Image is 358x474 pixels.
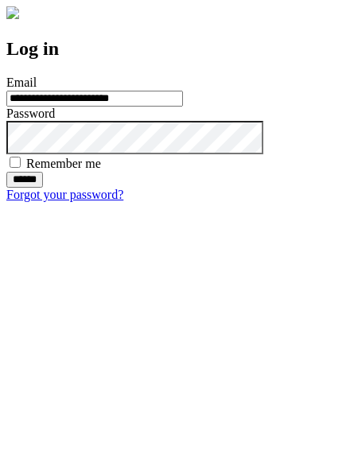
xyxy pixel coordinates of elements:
[6,6,19,19] img: logo-4e3dc11c47720685a147b03b5a06dd966a58ff35d612b21f08c02c0306f2b779.png
[6,188,123,201] a: Forgot your password?
[6,38,352,60] h2: Log in
[6,76,37,89] label: Email
[26,157,101,170] label: Remember me
[6,107,55,120] label: Password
